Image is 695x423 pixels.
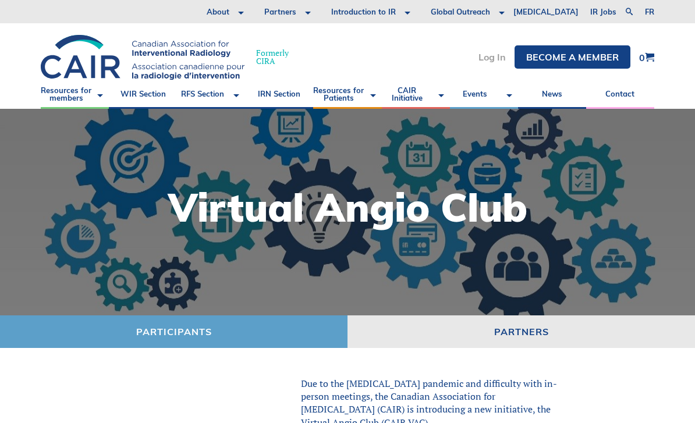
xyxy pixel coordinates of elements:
a: WIR Section [109,80,177,109]
a: Log In [478,52,506,62]
a: CAIR Initiative [382,80,450,109]
a: fr [645,8,654,16]
a: Partners [347,315,695,348]
a: Become a member [515,45,630,69]
img: CIRA [41,35,244,80]
a: News [518,80,586,109]
a: FormerlyCIRA [41,35,300,80]
a: Resources for members [41,80,109,109]
a: RFS Section [177,80,245,109]
a: 0 [639,52,654,62]
a: IRN Section [245,80,313,109]
a: Contact [586,80,654,109]
span: Formerly CIRA [256,49,289,65]
a: Resources for Patients [313,80,381,109]
h1: Virtual Angio Club [168,188,527,227]
a: Events [450,80,518,109]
